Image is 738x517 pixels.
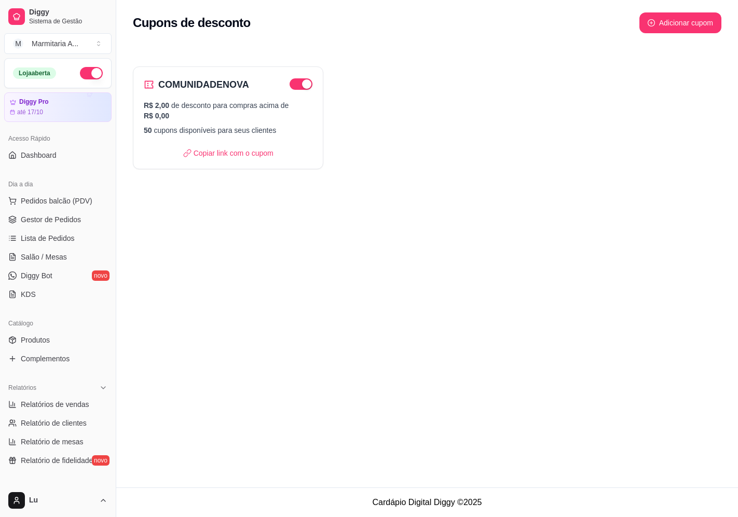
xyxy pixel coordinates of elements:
a: Relatórios de vendas [4,396,112,413]
span: M [13,38,23,49]
span: Relatórios [8,384,36,392]
a: Gestor de Pedidos [4,211,112,228]
span: KDS [21,289,36,300]
h2: Cupons de desconto [133,15,251,31]
div: Acesso Rápido [4,130,112,147]
span: R$ 2,00 [144,101,169,110]
button: plus-circleAdicionar cupom [639,12,721,33]
span: Diggy Bot [21,270,52,281]
button: Select a team [4,33,112,54]
span: Diggy [29,8,107,17]
div: Marmitaria A ... [32,38,78,49]
p: de desconto para compras acima de [144,100,312,121]
h2: COMUNIDADENOVA [158,77,249,92]
span: plus-circle [648,19,655,26]
article: até 17/10 [17,108,43,116]
span: Produtos [21,335,50,345]
a: Salão / Mesas [4,249,112,265]
a: Relatório de mesas [4,433,112,450]
a: Dashboard [4,147,112,164]
span: Relatórios de vendas [21,399,89,410]
span: Gestor de Pedidos [21,214,81,225]
a: Produtos [4,332,112,348]
span: Lu [29,496,95,505]
span: Relatório de fidelidade [21,455,93,466]
span: R$ 0,00 [144,112,169,120]
button: Pedidos balcão (PDV) [4,193,112,209]
span: Relatório de mesas [21,437,84,447]
a: DiggySistema de Gestão [4,4,112,29]
a: Diggy Botnovo [4,267,112,284]
span: Dashboard [21,150,57,160]
a: Complementos [4,350,112,367]
span: Lista de Pedidos [21,233,75,243]
div: Gerenciar [4,481,112,498]
span: Sistema de Gestão [29,17,107,25]
span: 50 [144,126,152,134]
a: Relatório de fidelidadenovo [4,452,112,469]
a: Relatório de clientes [4,415,112,431]
div: Catálogo [4,315,112,332]
span: Relatório de clientes [21,418,87,428]
button: Alterar Status [80,67,103,79]
a: KDS [4,286,112,303]
button: Lu [4,488,112,513]
div: Loja aberta [13,67,56,79]
div: Dia a dia [4,176,112,193]
p: Copiar link com o cupom [183,148,274,158]
span: Pedidos balcão (PDV) [21,196,92,206]
span: Salão / Mesas [21,252,67,262]
article: Diggy Pro [19,98,49,106]
a: Diggy Proaté 17/10 [4,92,112,122]
footer: Cardápio Digital Diggy © 2025 [116,487,738,517]
a: Lista de Pedidos [4,230,112,247]
p: cupons disponíveis para seus clientes [144,125,312,135]
span: Complementos [21,353,70,364]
